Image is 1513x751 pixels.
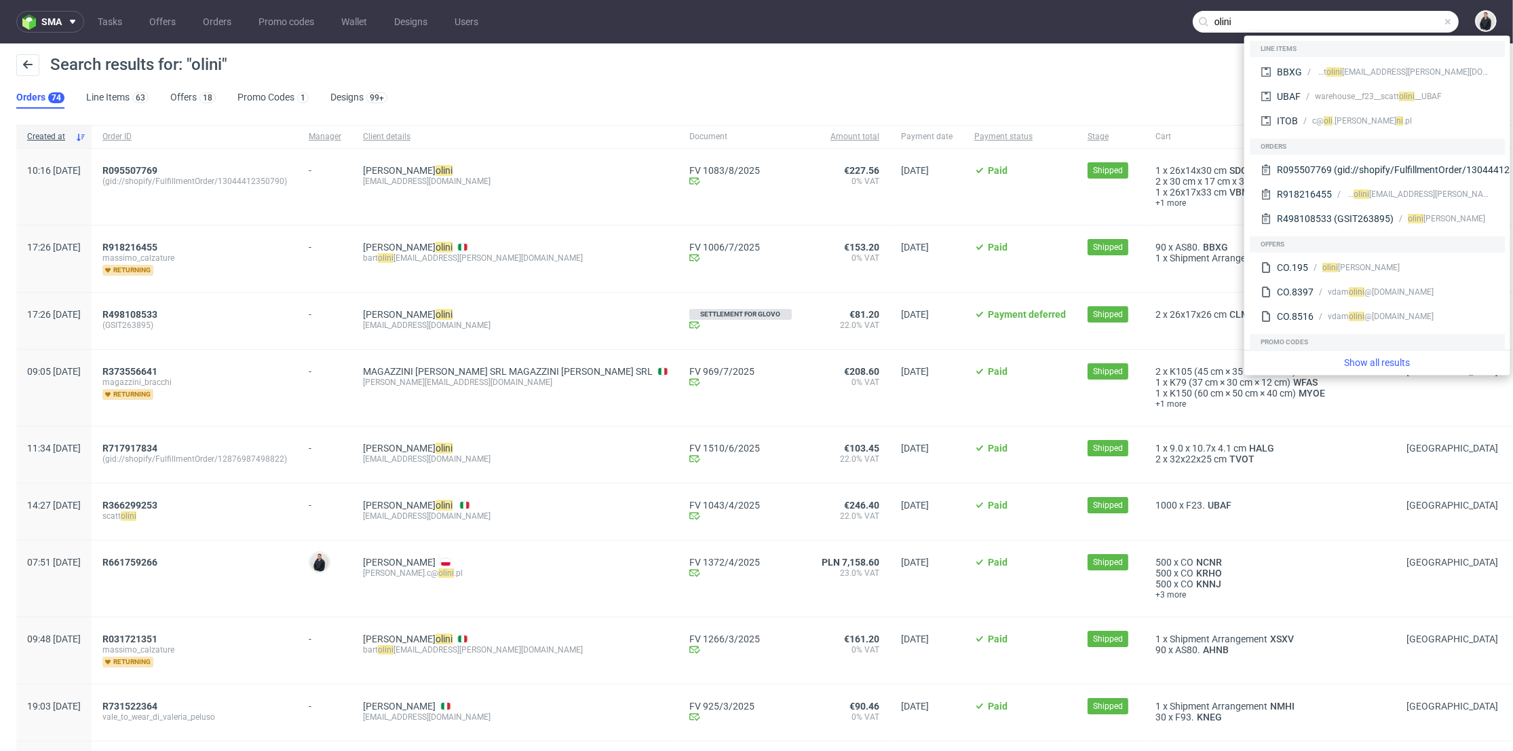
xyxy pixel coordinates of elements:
[1396,115,1412,127] div: .pl
[1155,579,1385,589] div: x
[689,557,794,568] a: FV 1372/4/2025
[974,131,1066,143] span: Payment status
[1328,310,1358,323] div: vdam
[438,568,454,578] mark: olini
[901,131,953,143] span: Payment date
[1408,213,1485,225] div: [PERSON_NAME]
[816,712,879,722] span: 0% VAT
[378,645,394,655] mark: olini
[170,87,216,109] a: Offers18
[1205,500,1234,511] a: UBAF
[844,500,879,511] span: €246.40
[1362,188,1493,200] div: [EMAIL_ADDRESS][PERSON_NAME][DOMAIN_NAME]
[446,11,486,33] a: Users
[195,11,240,33] a: Orders
[1155,500,1385,511] div: x
[901,634,929,644] span: [DATE]
[1315,90,1408,103] div: warehouse__f23__scatt
[1227,454,1257,464] a: TVOT
[363,253,668,263] div: bart [EMAIL_ADDRESS][PERSON_NAME][DOMAIN_NAME]
[102,131,287,143] span: Order ID
[1181,579,1193,589] span: CO
[844,634,879,644] span: €161.20
[363,131,668,143] span: Client details
[1155,443,1385,454] div: x
[1155,454,1385,464] div: x
[436,165,453,176] mark: olini
[1362,189,1368,199] span: ni
[363,712,668,722] div: [EMAIL_ADDRESS][DOMAIN_NAME]
[363,701,436,712] a: [PERSON_NAME]
[363,634,453,644] a: [PERSON_NAME]olini
[689,500,794,511] a: FV 1043/4/2025
[1358,310,1434,323] div: @[DOMAIN_NAME]
[1408,214,1423,223] span: olini
[844,366,879,377] span: €208.60
[310,553,329,572] img: Adrian Margula
[363,568,668,579] div: [PERSON_NAME].c@ .pl
[844,165,879,176] span: €227.56
[250,11,322,33] a: Promo codes
[102,634,157,644] span: R031721351
[816,320,879,331] span: 22.0% VAT
[102,253,287,263] span: massimo_calzature
[102,712,287,722] span: vale_to_wear_di_valeria_peluso
[309,628,341,644] div: -
[203,93,212,103] div: 18
[1250,356,1505,369] a: Show all results
[901,443,929,454] span: [DATE]
[363,165,453,176] a: [PERSON_NAME]olini
[309,131,341,143] span: Manager
[1194,712,1225,722] span: KNEG
[16,11,84,33] button: sma
[1353,189,1362,199] span: oli
[102,309,157,320] span: R498108533
[90,11,130,33] a: Tasks
[1155,377,1385,388] div: x
[1277,65,1302,79] div: BBXG
[844,443,879,454] span: €103.45
[370,93,384,103] div: 99+
[378,253,394,263] mark: olini
[901,366,929,377] span: [DATE]
[309,160,341,176] div: -
[86,87,149,109] a: Line Items63
[1155,198,1385,208] a: +1 more
[1093,308,1123,320] span: Shipped
[363,557,436,568] a: [PERSON_NAME]
[901,242,929,253] span: [DATE]
[52,93,61,103] div: 74
[816,511,879,521] span: 22.0% VAT
[50,55,227,74] span: Search results for: "olini"
[1250,236,1505,253] div: Offers
[102,634,160,644] a: R031721351
[363,454,668,464] div: [EMAIL_ADDRESS][DOMAIN_NAME]
[816,644,879,655] span: 0% VAT
[102,176,287,187] span: (gid://shopify/FulfillmentOrder/13044412350790)
[102,443,160,454] a: R717917834
[1277,187,1332,201] div: R918216455
[1277,310,1314,323] div: CO.8516
[363,511,668,521] div: [EMAIL_ADDRESS][DOMAIN_NAME]
[102,500,160,511] a: R366299253
[1193,579,1224,589] span: KNNJ
[1186,500,1205,511] span: F23.
[816,568,879,579] span: 23.0% VAT
[1250,334,1505,350] div: Promo codes
[1349,287,1358,297] span: oli
[1267,634,1297,644] a: XSXV
[1277,212,1394,225] div: R498108533 (GSIT263895)
[309,236,341,253] div: -
[333,11,375,33] a: Wallet
[1246,443,1277,454] a: HALG
[1322,263,1338,272] span: olini
[1227,165,1256,176] a: SDOE
[1155,644,1385,655] div: x
[1170,634,1267,644] span: Shipment Arrangement
[1396,116,1403,126] span: ni
[1170,454,1227,464] span: 32x22x25 cm
[1170,187,1227,198] span: 26x17x33 cm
